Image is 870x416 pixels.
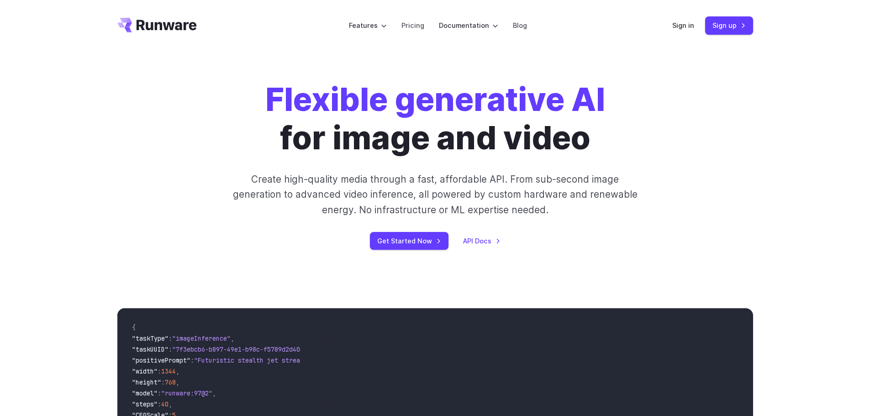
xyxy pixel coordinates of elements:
span: : [158,367,161,375]
span: 768 [165,378,176,386]
span: : [190,356,194,364]
span: "height" [132,378,161,386]
span: "taskType" [132,334,169,342]
span: , [231,334,234,342]
a: Blog [513,20,527,31]
span: "width" [132,367,158,375]
h1: for image and video [265,80,605,157]
span: : [158,400,161,408]
span: , [212,389,216,397]
span: 40 [161,400,169,408]
span: "runware:97@2" [161,389,212,397]
span: : [158,389,161,397]
span: : [169,345,172,353]
span: "positivePrompt" [132,356,190,364]
a: Get Started Now [370,232,448,250]
strong: Flexible generative AI [265,80,605,119]
a: Sign in [672,20,694,31]
a: Go to / [117,18,197,32]
span: : [161,378,165,386]
span: "Futuristic stealth jet streaking through a neon-lit cityscape with glowing purple exhaust" [194,356,527,364]
span: "steps" [132,400,158,408]
a: Pricing [401,20,424,31]
span: "taskUUID" [132,345,169,353]
label: Features [349,20,387,31]
a: API Docs [463,236,501,246]
span: , [176,378,179,386]
span: "imageInference" [172,334,231,342]
span: , [169,400,172,408]
span: { [132,323,136,332]
span: "7f3ebcb6-b897-49e1-b98c-f5789d2d40d7" [172,345,311,353]
span: : [169,334,172,342]
label: Documentation [439,20,498,31]
span: , [176,367,179,375]
span: 1344 [161,367,176,375]
p: Create high-quality media through a fast, affordable API. From sub-second image generation to adv... [232,172,638,217]
a: Sign up [705,16,753,34]
span: "model" [132,389,158,397]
